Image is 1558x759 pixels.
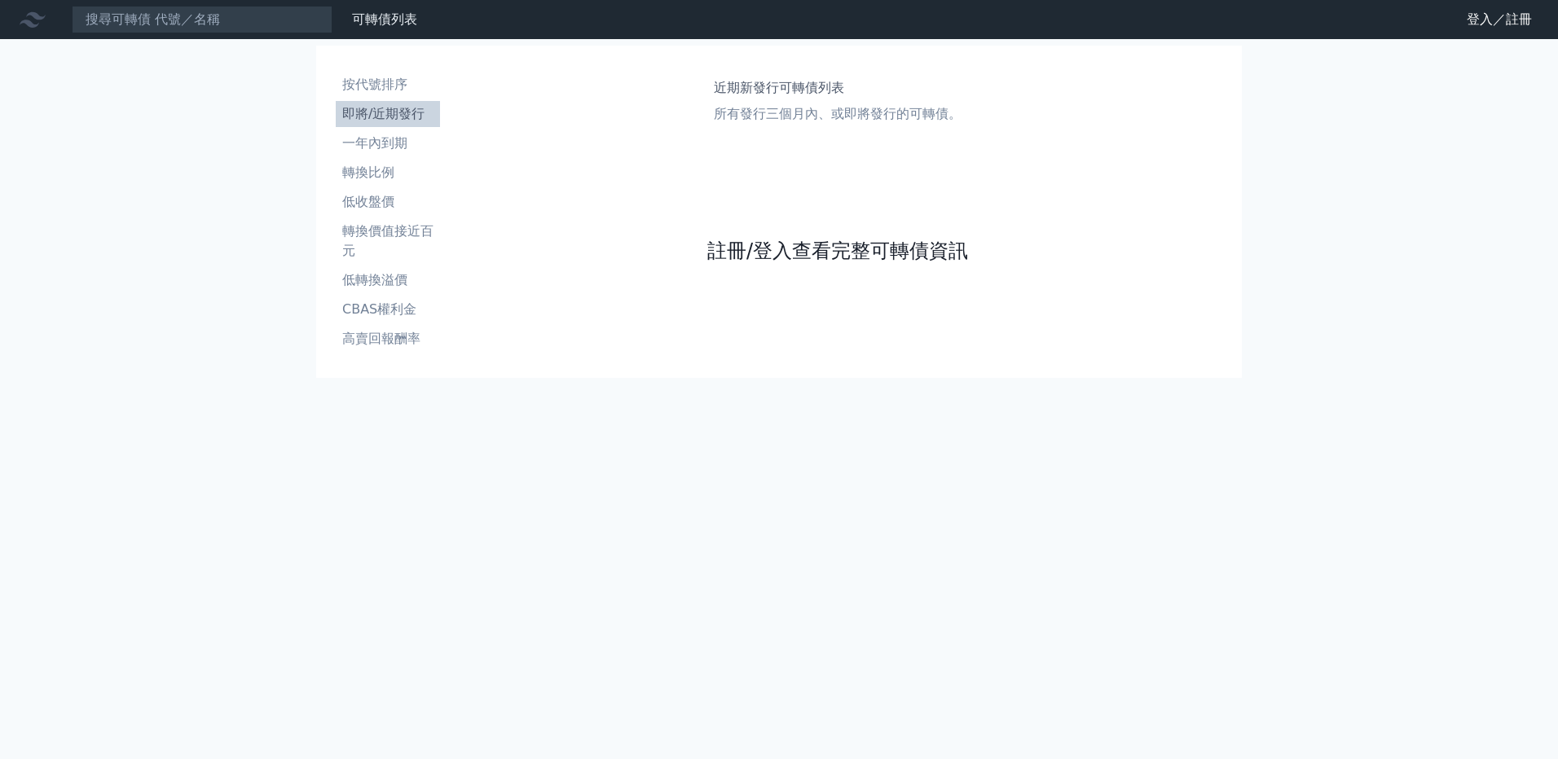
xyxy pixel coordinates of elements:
[336,296,440,322] a: CBAS權利金
[336,222,440,261] li: 轉換價值接近百元
[336,192,440,212] li: 低收盤價
[336,160,440,186] a: 轉換比例
[72,6,332,33] input: 搜尋可轉債 代號／名稱
[352,11,417,27] a: 可轉債列表
[336,75,440,94] li: 按代號排序
[1454,7,1545,33] a: 登入／註冊
[336,101,440,127] a: 即將/近期發行
[336,267,440,293] a: 低轉換溢價
[336,104,440,124] li: 即將/近期發行
[336,72,440,98] a: 按代號排序
[707,238,968,264] a: 註冊/登入查看完整可轉債資訊
[714,104,962,124] p: 所有發行三個月內、或即將發行的可轉債。
[336,326,440,352] a: 高賣回報酬率
[336,163,440,182] li: 轉換比例
[336,189,440,215] a: 低收盤價
[336,300,440,319] li: CBAS權利金
[336,130,440,156] a: 一年內到期
[336,218,440,264] a: 轉換價值接近百元
[336,134,440,153] li: 一年內到期
[336,270,440,290] li: 低轉換溢價
[336,329,440,349] li: 高賣回報酬率
[714,78,962,98] h1: 近期新發行可轉債列表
